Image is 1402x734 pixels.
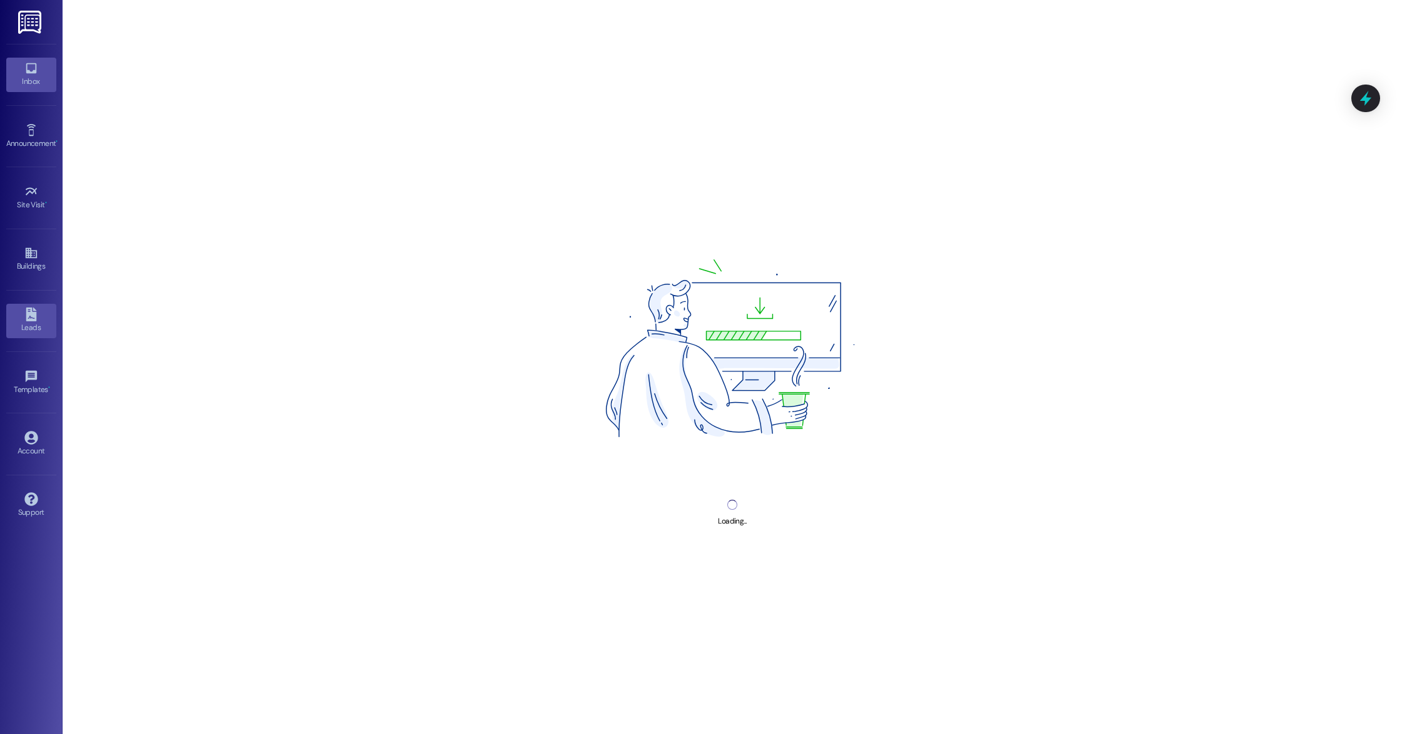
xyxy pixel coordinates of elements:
[45,199,47,207] span: •
[6,242,56,276] a: Buildings
[6,427,56,461] a: Account
[48,383,50,392] span: •
[6,366,56,400] a: Templates •
[6,304,56,338] a: Leads
[6,181,56,215] a: Site Visit •
[6,58,56,91] a: Inbox
[6,488,56,522] a: Support
[718,515,746,528] div: Loading...
[18,11,44,34] img: ResiDesk Logo
[56,137,58,146] span: •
